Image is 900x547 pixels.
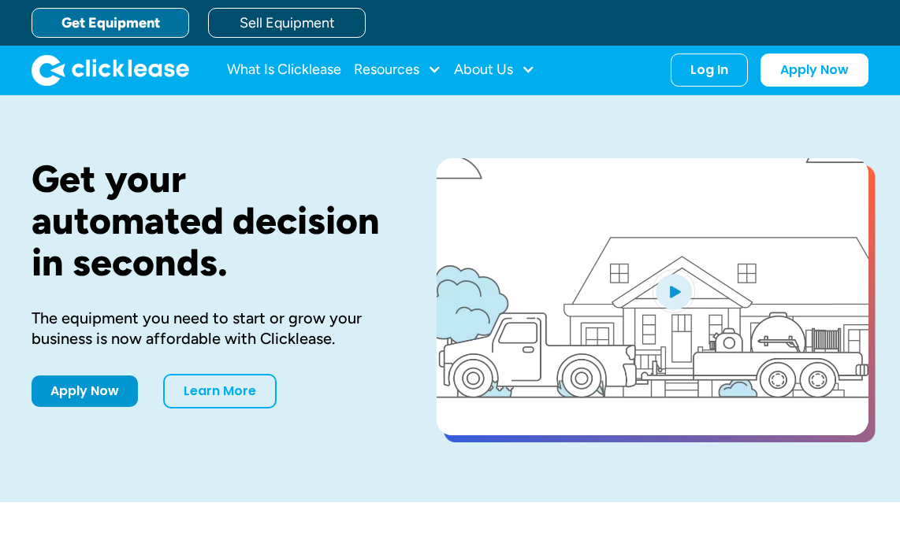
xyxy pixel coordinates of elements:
[761,54,868,87] a: Apply Now
[163,374,277,408] a: Learn More
[32,158,386,283] h1: Get your automated decision in seconds.
[690,62,728,78] div: Log In
[354,54,441,86] div: Resources
[227,54,341,86] a: What Is Clicklease
[32,54,189,86] img: Clicklease logo
[653,269,695,313] img: Blue play button logo on a light blue circular background
[32,54,189,86] a: home
[454,54,535,86] div: About Us
[437,158,868,435] a: open lightbox
[32,308,386,349] div: The equipment you need to start or grow your business is now affordable with Clicklease.
[32,375,138,407] a: Apply Now
[32,8,189,38] a: Get Equipment
[208,8,366,38] a: Sell Equipment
